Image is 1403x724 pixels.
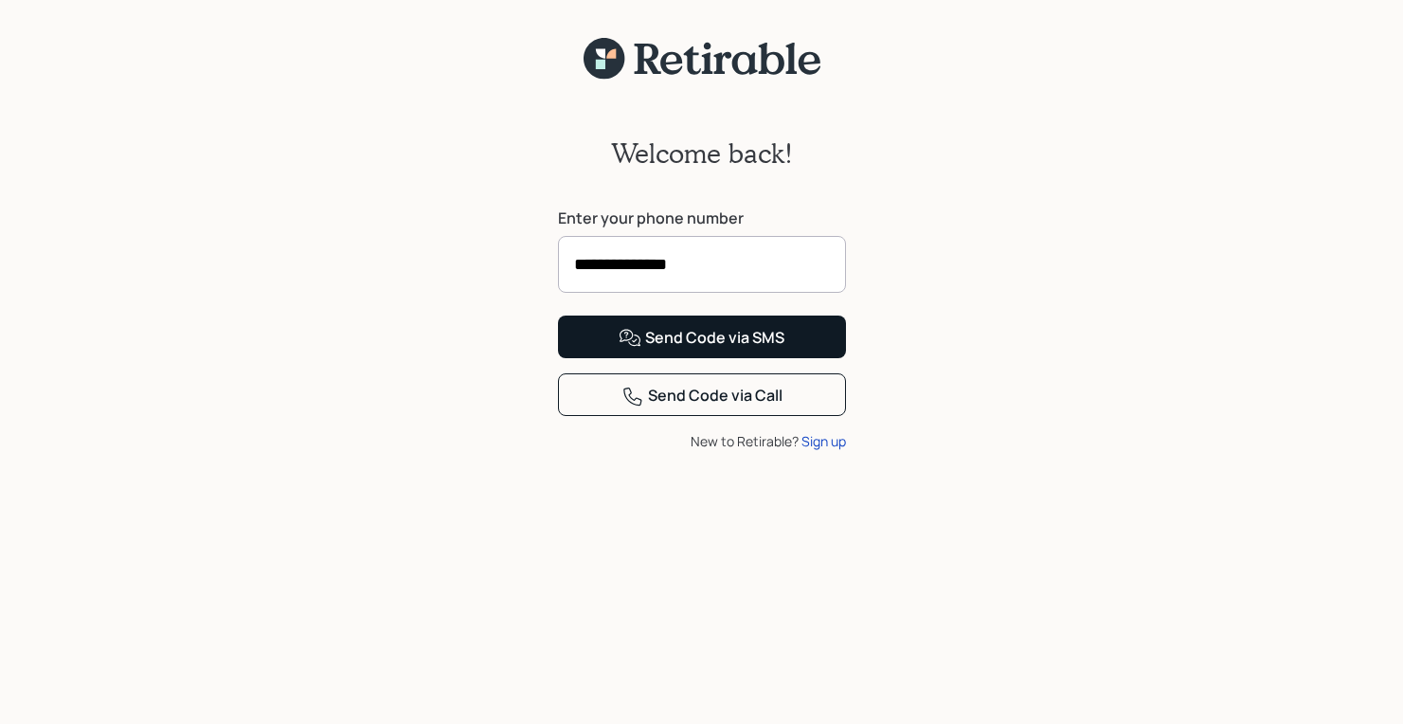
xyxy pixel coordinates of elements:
[611,137,793,170] h2: Welcome back!
[558,373,846,416] button: Send Code via Call
[619,327,784,350] div: Send Code via SMS
[621,385,782,407] div: Send Code via Call
[558,316,846,358] button: Send Code via SMS
[801,431,846,451] div: Sign up
[558,431,846,451] div: New to Retirable?
[558,208,846,228] label: Enter your phone number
